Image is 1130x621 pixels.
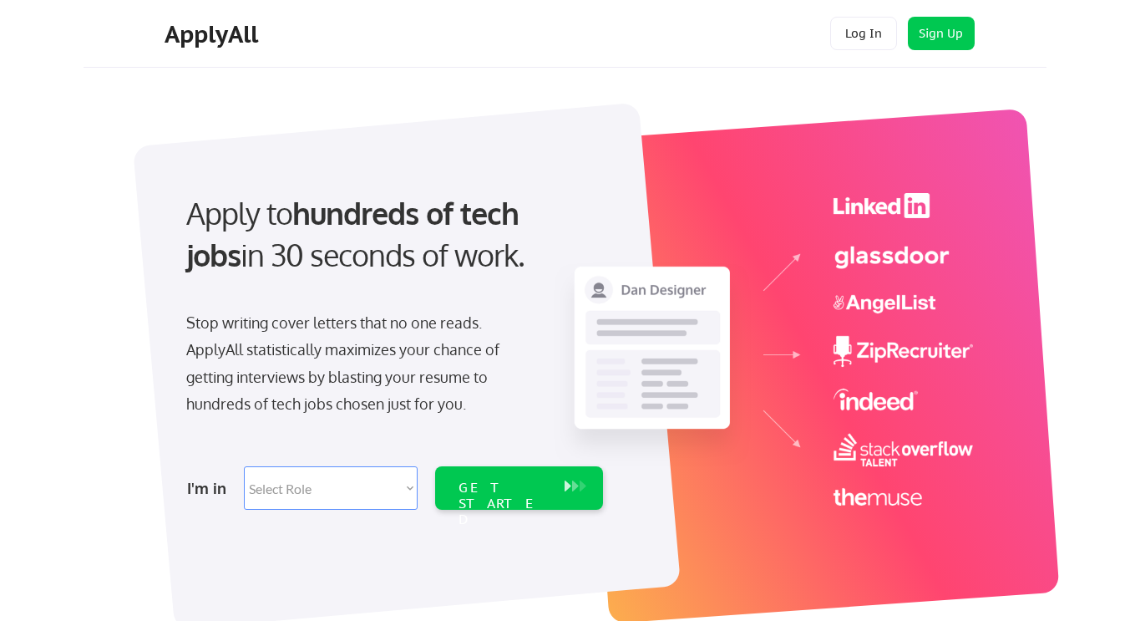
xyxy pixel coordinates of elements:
button: Sign Up [908,17,975,50]
div: I'm in [187,475,234,501]
strong: hundreds of tech jobs [186,194,526,273]
div: Apply to in 30 seconds of work. [186,192,596,277]
div: ApplyAll [165,20,263,48]
div: GET STARTED [459,480,548,528]
div: Stop writing cover letters that no one reads. ApplyAll statistically maximizes your chance of get... [186,309,530,418]
button: Log In [830,17,897,50]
